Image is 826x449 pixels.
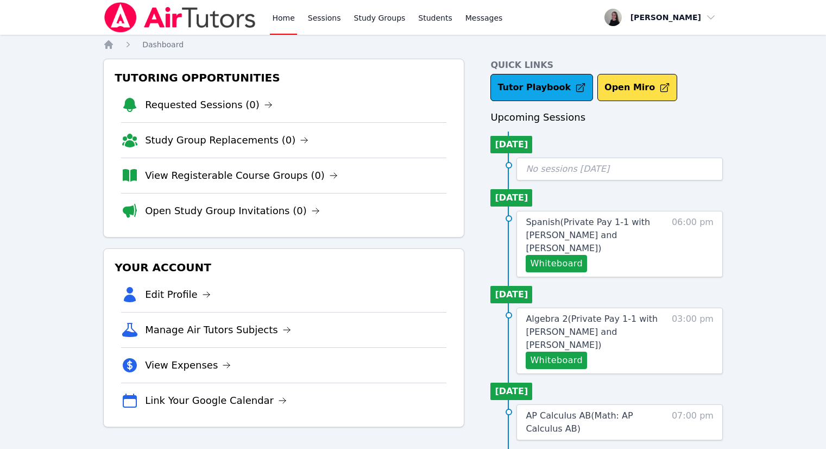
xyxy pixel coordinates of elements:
span: 03:00 pm [672,313,714,369]
span: Spanish ( Private Pay 1-1 with [PERSON_NAME] and [PERSON_NAME] ) [526,217,650,253]
span: Dashboard [142,40,184,49]
a: Algebra 2(Private Pay 1-1 with [PERSON_NAME] and [PERSON_NAME]) [526,313,666,352]
a: Link Your Google Calendar [145,393,287,408]
h3: Tutoring Opportunities [112,68,455,88]
button: Whiteboard [526,352,587,369]
span: Algebra 2 ( Private Pay 1-1 with [PERSON_NAME] and [PERSON_NAME] ) [526,314,658,350]
a: Requested Sessions (0) [145,97,273,113]
li: [DATE] [490,136,532,153]
nav: Breadcrumb [103,39,723,50]
span: Messages [465,13,503,23]
li: [DATE] [490,383,532,400]
h3: Upcoming Sessions [490,110,723,125]
span: 06:00 pm [672,216,714,272]
img: Air Tutors [103,2,257,33]
span: No sessions [DATE] [526,164,609,174]
li: [DATE] [490,189,532,207]
span: 07:00 pm [672,409,714,435]
a: Tutor Playbook [490,74,593,101]
li: [DATE] [490,286,532,303]
a: Edit Profile [145,287,211,302]
a: View Registerable Course Groups (0) [145,168,338,183]
h3: Your Account [112,258,455,277]
a: Study Group Replacements (0) [145,133,308,148]
span: AP Calculus AB ( Math: AP Calculus AB ) [526,410,633,434]
a: AP Calculus AB(Math: AP Calculus AB) [526,409,666,435]
a: Spanish(Private Pay 1-1 with [PERSON_NAME] and [PERSON_NAME]) [526,216,666,255]
a: View Expenses [145,358,231,373]
a: Dashboard [142,39,184,50]
button: Whiteboard [526,255,587,272]
button: Open Miro [597,74,677,101]
h4: Quick Links [490,59,723,72]
a: Manage Air Tutors Subjects [145,322,291,338]
a: Open Study Group Invitations (0) [145,203,320,219]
